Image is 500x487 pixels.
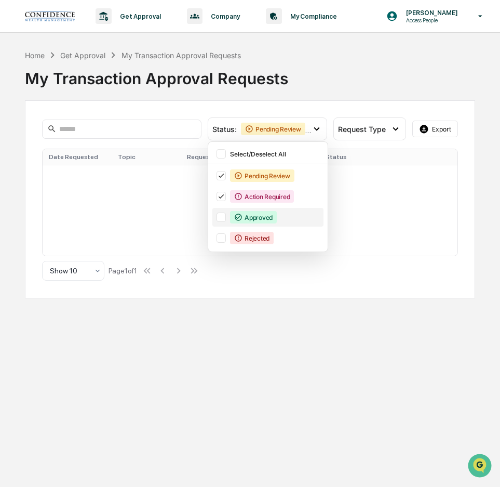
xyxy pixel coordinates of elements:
span: Preclearance [21,131,67,141]
p: Get Approval [112,12,166,20]
span: Request Type [338,125,386,134]
p: My Compliance [282,12,342,20]
div: 🔎 [10,152,19,160]
div: My Transaction Approval Requests [121,51,241,60]
div: Get Approval [60,51,105,60]
div: Pending Review [230,169,294,182]
a: Powered byPylon [73,176,126,184]
a: 🔎Data Lookup [6,147,70,165]
th: Topic [112,149,181,165]
div: We're available if you need us! [35,90,131,98]
th: Date Requested [43,149,112,165]
div: Pending Review [241,123,305,135]
span: Status : [212,125,237,134]
button: Start new chat [177,83,189,95]
div: Select/Deselect All [230,150,321,158]
div: Home [25,51,45,60]
button: Export [412,121,458,137]
a: 🗄️Attestations [71,127,133,146]
img: logo [25,11,75,21]
div: 🖐️ [10,132,19,140]
div: Approved [230,211,277,223]
div: Start new chat [35,80,170,90]
th: Request Type [181,149,250,165]
p: How can we help? [10,22,189,38]
div: 🗄️ [75,132,84,140]
a: 🖐️Preclearance [6,127,71,146]
div: My Transaction Approval Requests [25,61,475,88]
span: Pylon [103,176,126,184]
th: Status [319,149,388,165]
p: [PERSON_NAME] [398,9,463,17]
iframe: Open customer support [467,453,495,481]
span: Data Lookup [21,151,65,161]
p: Access People [398,17,463,24]
span: Attestations [86,131,129,141]
p: Company [202,12,245,20]
img: 1746055101610-c473b297-6a78-478c-a979-82029cc54cd1 [10,80,29,98]
div: Page 1 of 1 [109,267,137,275]
div: Action Required [230,190,294,203]
div: Rejected [230,232,274,244]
